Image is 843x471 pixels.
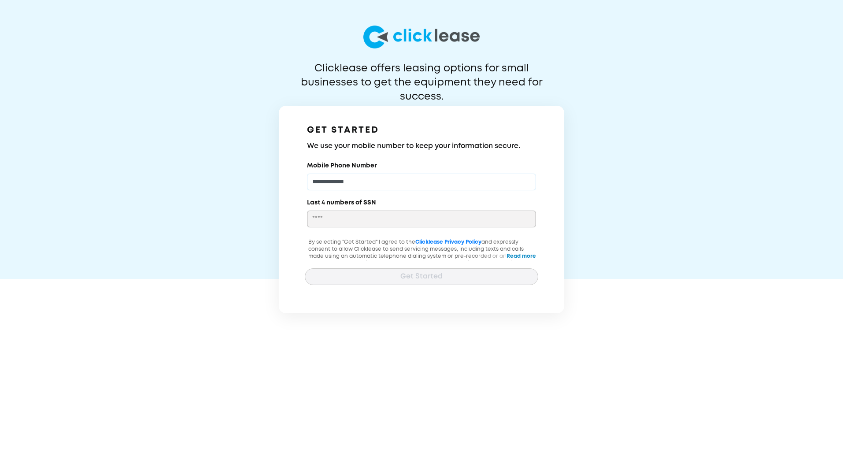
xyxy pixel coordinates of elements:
[415,240,481,245] a: Clicklease Privacy Policy
[307,123,536,137] h1: GET STARTED
[307,161,377,170] label: Mobile Phone Number
[307,198,376,207] label: Last 4 numbers of SSN
[305,268,538,285] button: Get Started
[279,62,564,90] p: Clicklease offers leasing options for small businesses to get the equipment they need for success.
[307,141,536,152] h3: We use your mobile number to keep your information secure.
[305,239,538,281] p: By selecting "Get Started" I agree to the and expressly consent to allow Clicklease to send servi...
[363,26,480,48] img: logo-larg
